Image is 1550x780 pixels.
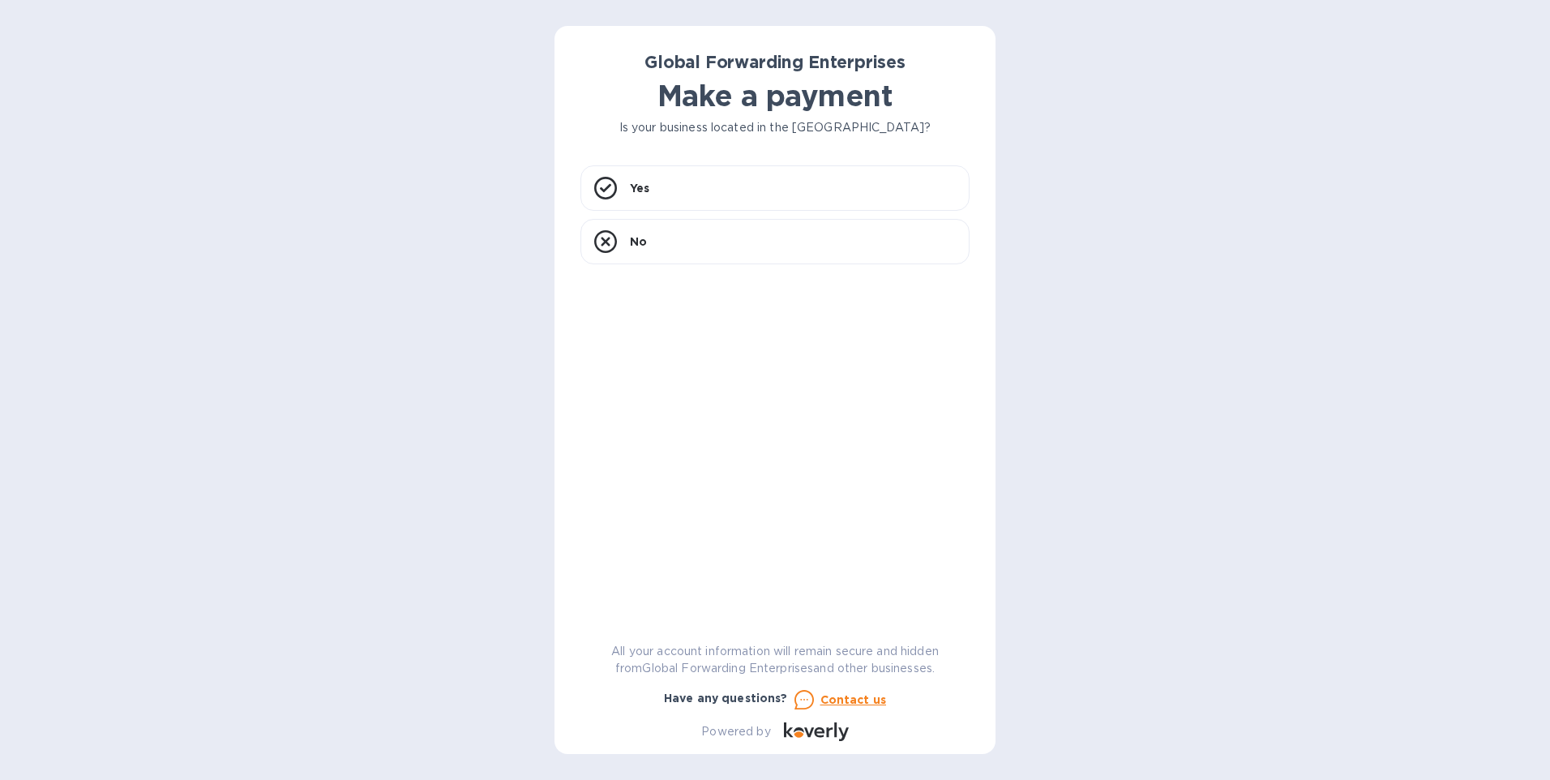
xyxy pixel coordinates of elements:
h1: Make a payment [580,79,970,113]
u: Contact us [820,693,887,706]
b: Have any questions? [664,692,788,705]
b: Global Forwarding Enterprises [644,52,906,72]
p: Yes [630,180,649,196]
p: Is your business located in the [GEOGRAPHIC_DATA]? [580,119,970,136]
p: All your account information will remain secure and hidden from Global Forwarding Enterprises and... [580,643,970,677]
p: Powered by [701,723,770,740]
p: No [630,234,647,250]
